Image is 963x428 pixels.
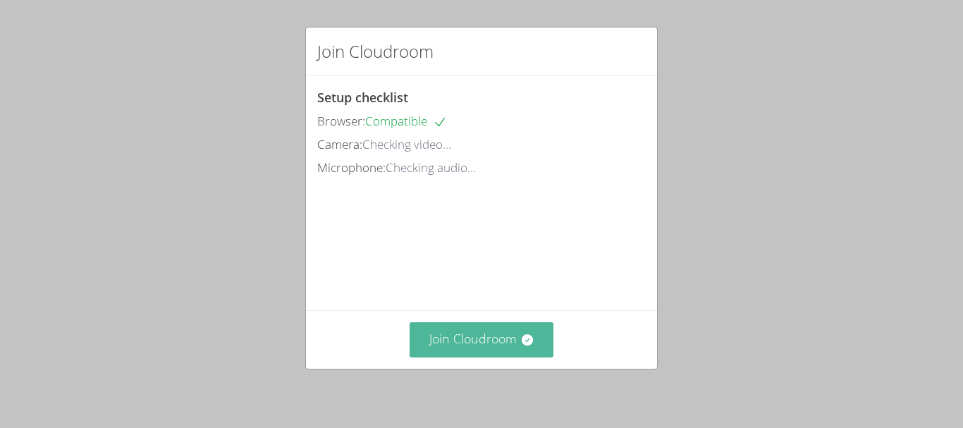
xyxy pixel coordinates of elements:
[317,89,408,106] span: Setup checklist
[365,113,447,129] span: Compatible
[317,39,434,64] h2: Join Cloudroom
[317,136,362,152] span: Camera:
[410,322,554,357] button: Join Cloudroom
[317,159,386,176] span: Microphone:
[386,159,476,176] span: Checking audio...
[317,113,365,129] span: Browser:
[362,136,451,152] span: Checking video...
